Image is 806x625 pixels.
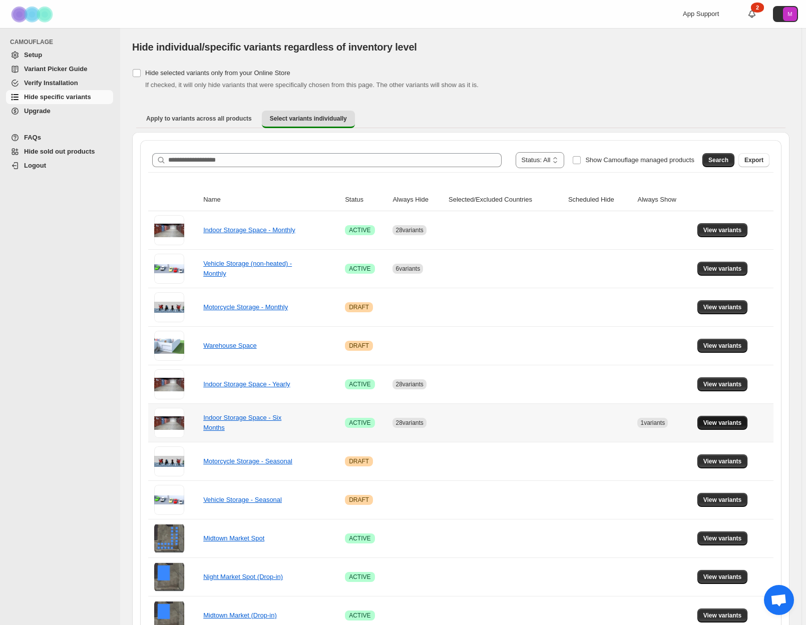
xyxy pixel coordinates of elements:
button: View variants [697,531,748,545]
span: FAQs [24,134,41,141]
th: Selected/Excluded Countries [446,189,565,211]
a: Hide specific variants [6,90,113,104]
span: View variants [703,226,742,234]
span: Hide individual/specific variants regardless of inventory level [132,42,417,53]
span: Logout [24,162,46,169]
a: Variant Picker Guide [6,62,113,76]
a: Upgrade [6,104,113,118]
button: View variants [697,416,748,430]
span: 1 variants [640,419,665,426]
span: View variants [703,342,742,350]
span: Verify Installation [24,79,78,87]
th: Always Hide [389,189,446,211]
a: Open chat [764,585,794,615]
button: View variants [697,339,748,353]
span: Apply to variants across all products [146,115,252,123]
a: Indoor Storage Space - Yearly [203,380,290,388]
img: Night Market Spot (Drop-in) [154,563,184,591]
a: Warehouse Space [203,342,256,349]
a: Midtown Market Spot [203,534,264,542]
span: View variants [703,457,742,465]
button: View variants [697,223,748,237]
a: FAQs [6,131,113,145]
button: View variants [697,608,748,622]
a: Indoor Storage Space - Six Months [203,414,281,431]
img: Midtown Market Spot [154,524,184,553]
span: View variants [703,534,742,542]
a: Vehicle Storage (non-heated) - Monthly [203,260,292,277]
a: 2 [747,9,757,19]
th: Scheduled Hide [565,189,635,211]
th: Status [342,189,389,211]
span: Export [744,156,763,164]
a: Verify Installation [6,76,113,90]
span: Setup [24,51,42,59]
span: 28 variants [395,419,423,426]
button: Avatar with initials M [773,6,798,22]
button: Apply to variants across all products [138,111,260,127]
span: View variants [703,419,742,427]
a: Motorcycle Storage - Seasonal [203,457,292,465]
span: Hide sold out products [24,148,95,155]
span: ACTIVE [349,265,370,273]
button: View variants [697,454,748,468]
span: View variants [703,265,742,273]
span: ACTIVE [349,534,370,542]
span: App Support [683,10,719,18]
span: DRAFT [349,342,369,350]
span: ACTIVE [349,380,370,388]
button: View variants [697,262,748,276]
button: Export [738,153,769,167]
span: DRAFT [349,303,369,311]
text: M [787,11,792,17]
th: Name [200,189,342,211]
button: View variants [697,377,748,391]
span: Upgrade [24,107,51,115]
span: Hide selected variants only from your Online Store [145,69,290,77]
span: View variants [703,496,742,504]
span: Avatar with initials M [783,7,797,21]
a: Indoor Storage Space - Monthly [203,226,295,234]
span: ACTIVE [349,226,370,234]
span: ACTIVE [349,419,370,427]
span: Hide specific variants [24,93,91,101]
a: Setup [6,48,113,62]
button: View variants [697,493,748,507]
a: Night Market Spot (Drop-in) [203,573,283,580]
img: Camouflage [8,1,58,28]
span: View variants [703,573,742,581]
span: View variants [703,611,742,619]
button: Select variants individually [262,111,355,128]
span: 28 variants [395,381,423,388]
span: If checked, it will only hide variants that were specifically chosen from this page. The other va... [145,81,479,89]
button: View variants [697,300,748,314]
span: View variants [703,380,742,388]
span: ACTIVE [349,611,370,619]
button: Search [702,153,734,167]
a: Motorcycle Storage - Monthly [203,303,288,311]
span: Show Camouflage managed products [585,156,694,164]
th: Always Show [634,189,694,211]
span: DRAFT [349,496,369,504]
span: ACTIVE [349,573,370,581]
span: CAMOUFLAGE [10,38,115,46]
a: Vehicle Storage - Seasonal [203,496,282,503]
span: View variants [703,303,742,311]
span: DRAFT [349,457,369,465]
a: Midtown Market (Drop-in) [203,611,277,619]
span: Select variants individually [270,115,347,123]
div: 2 [751,3,764,13]
button: View variants [697,570,748,584]
a: Hide sold out products [6,145,113,159]
span: Variant Picker Guide [24,65,87,73]
span: 28 variants [395,227,423,234]
a: Logout [6,159,113,173]
span: 6 variants [395,265,420,272]
span: Search [708,156,728,164]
